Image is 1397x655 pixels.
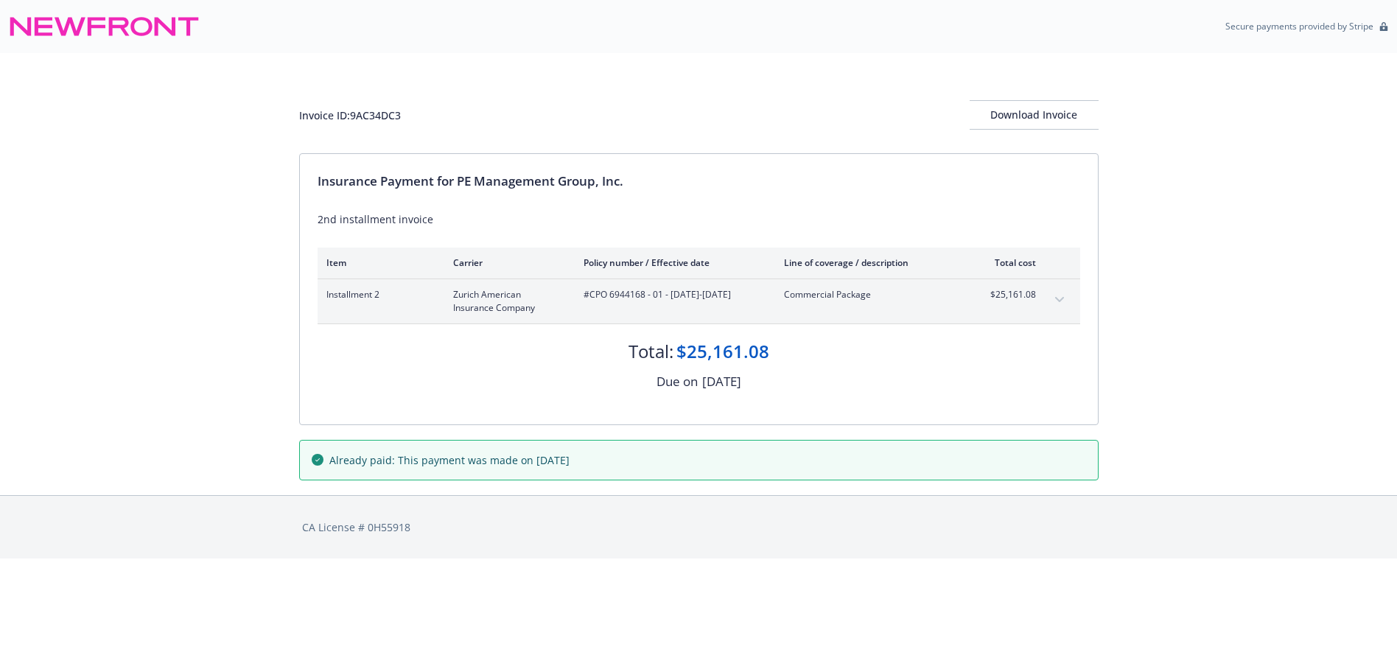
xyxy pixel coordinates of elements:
[970,100,1099,130] button: Download Invoice
[453,256,560,269] div: Carrier
[1048,288,1071,312] button: expand content
[453,288,560,315] span: Zurich American Insurance Company
[784,288,957,301] span: Commercial Package
[981,288,1036,301] span: $25,161.08
[302,519,1096,535] div: CA License # 0H55918
[702,372,741,391] div: [DATE]
[299,108,401,123] div: Invoice ID: 9AC34DC3
[318,211,1080,227] div: 2nd installment invoice
[676,339,769,364] div: $25,161.08
[584,256,760,269] div: Policy number / Effective date
[318,279,1080,323] div: Installment 2Zurich American Insurance Company#CPO 6944168 - 01 - [DATE]-[DATE]Commercial Package...
[326,288,430,301] span: Installment 2
[584,288,760,301] span: #CPO 6944168 - 01 - [DATE]-[DATE]
[1225,20,1373,32] p: Secure payments provided by Stripe
[970,101,1099,129] div: Download Invoice
[629,339,673,364] div: Total:
[326,256,430,269] div: Item
[329,452,570,468] span: Already paid: This payment was made on [DATE]
[784,256,957,269] div: Line of coverage / description
[318,172,1080,191] div: Insurance Payment for PE Management Group, Inc.
[657,372,698,391] div: Due on
[981,256,1036,269] div: Total cost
